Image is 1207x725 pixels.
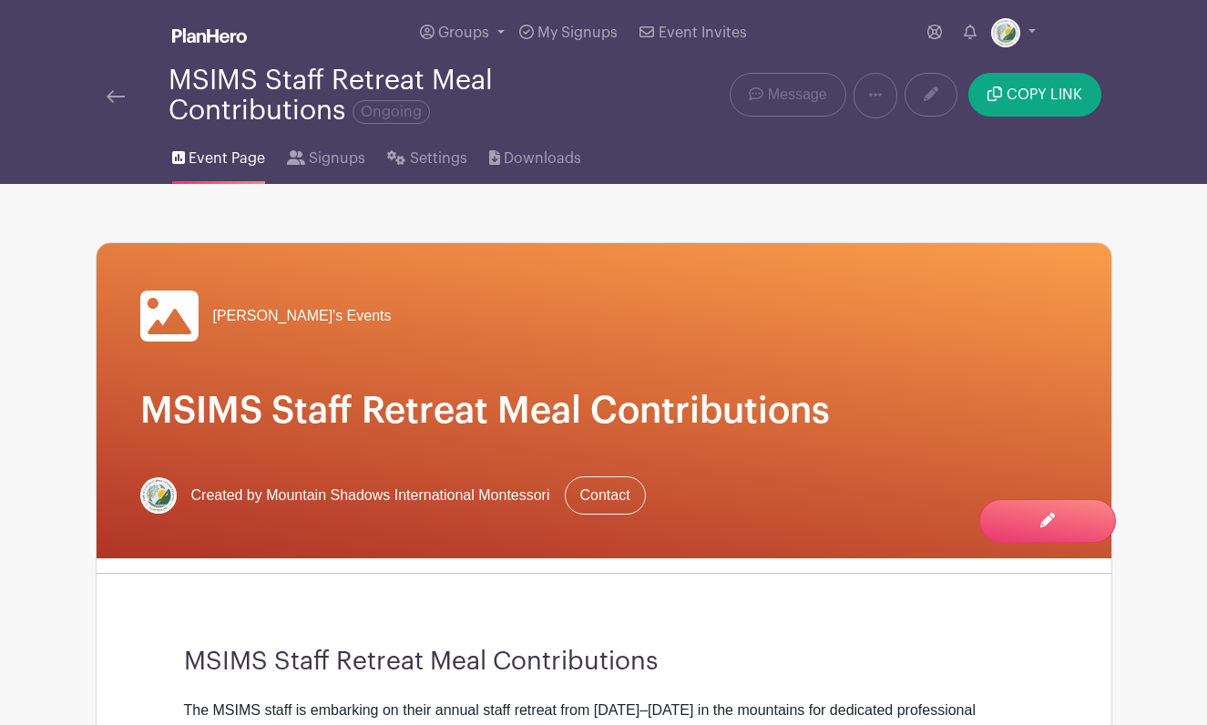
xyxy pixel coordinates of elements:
a: Contact [565,476,646,515]
img: MSIM_LogoCircular.jpg [991,18,1020,47]
span: [PERSON_NAME]'s Events [213,305,392,327]
a: Event Page [172,126,265,184]
a: Signups [287,126,365,184]
a: Settings [387,126,466,184]
span: My Signups [537,26,618,40]
img: back-arrow-29a5d9b10d5bd6ae65dc969a981735edf675c4d7a1fe02e03b50dbd4ba3cdb55.svg [107,90,125,103]
span: Groups [438,26,489,40]
img: MSIM_LogoCircular.jpg [140,477,177,514]
span: Message [768,84,827,106]
a: Message [730,73,845,117]
h1: MSIMS Staff Retreat Meal Contributions [140,389,1068,433]
span: Ongoing [353,100,430,124]
span: COPY LINK [1007,87,1082,102]
span: Event Page [189,148,265,169]
div: MSIMS Staff Retreat Meal Contributions [169,66,663,126]
img: logo_white-6c42ec7e38ccf1d336a20a19083b03d10ae64f83f12c07503d8b9e83406b4c7d.svg [172,28,247,43]
a: Downloads [489,126,581,184]
span: Settings [410,148,467,169]
span: Signups [309,148,365,169]
h3: MSIMS Staff Retreat Meal Contributions [184,647,1024,678]
span: Downloads [504,148,581,169]
button: COPY LINK [968,73,1100,117]
span: Created by Mountain Shadows International Montessori [191,485,550,506]
span: Event Invites [659,26,747,40]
